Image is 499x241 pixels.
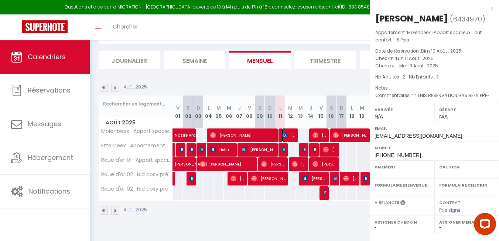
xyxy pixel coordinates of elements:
span: N/A [375,114,383,120]
p: Checkout : [375,62,493,70]
p: Appartement : [375,29,493,44]
span: Lun 11 Août . 2025 [396,55,434,61]
label: Contrat [439,200,461,204]
p: Notes : [375,84,493,92]
label: Assigner Menage [439,218,494,226]
label: Mobile [375,144,494,151]
span: Nb Enfants : 3 [409,74,439,80]
label: Email [375,125,494,132]
label: Assigner Checkin [375,218,430,226]
span: Pas signé [439,207,461,213]
span: Dim 10 Août . 2025 [421,48,461,54]
label: Caution [439,163,494,171]
div: [PERSON_NAME] [375,13,448,24]
span: 6434970 [453,14,482,24]
label: Formulaire Checkin [439,181,494,189]
p: Commentaires : [375,92,493,99]
span: [PHONE_NUMBER] [375,152,421,158]
span: Nb Adultes : 2 - [375,74,439,80]
div: x [370,4,493,13]
label: Départ [439,106,494,113]
span: Molenbeek · Appart spacieux Tout confort - 5 Pers [375,29,482,43]
label: A relancer [375,200,399,206]
label: Arrivée [375,106,430,113]
label: Formulaire Bienvenue [375,181,430,189]
span: - [390,85,393,91]
p: Checkin : [375,55,493,62]
i: Sélectionner OUI si vous souhaiter envoyer les séquences de messages post-checkout [400,200,406,208]
p: Date de réservation : [375,47,493,55]
iframe: LiveChat chat widget [468,210,499,241]
span: N/A [439,114,448,120]
span: Mer 13 Août . 2025 [399,63,438,69]
label: Paiement [375,163,430,171]
span: [EMAIL_ADDRESS][DOMAIN_NAME] [375,133,462,139]
span: ( ) [450,14,485,24]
